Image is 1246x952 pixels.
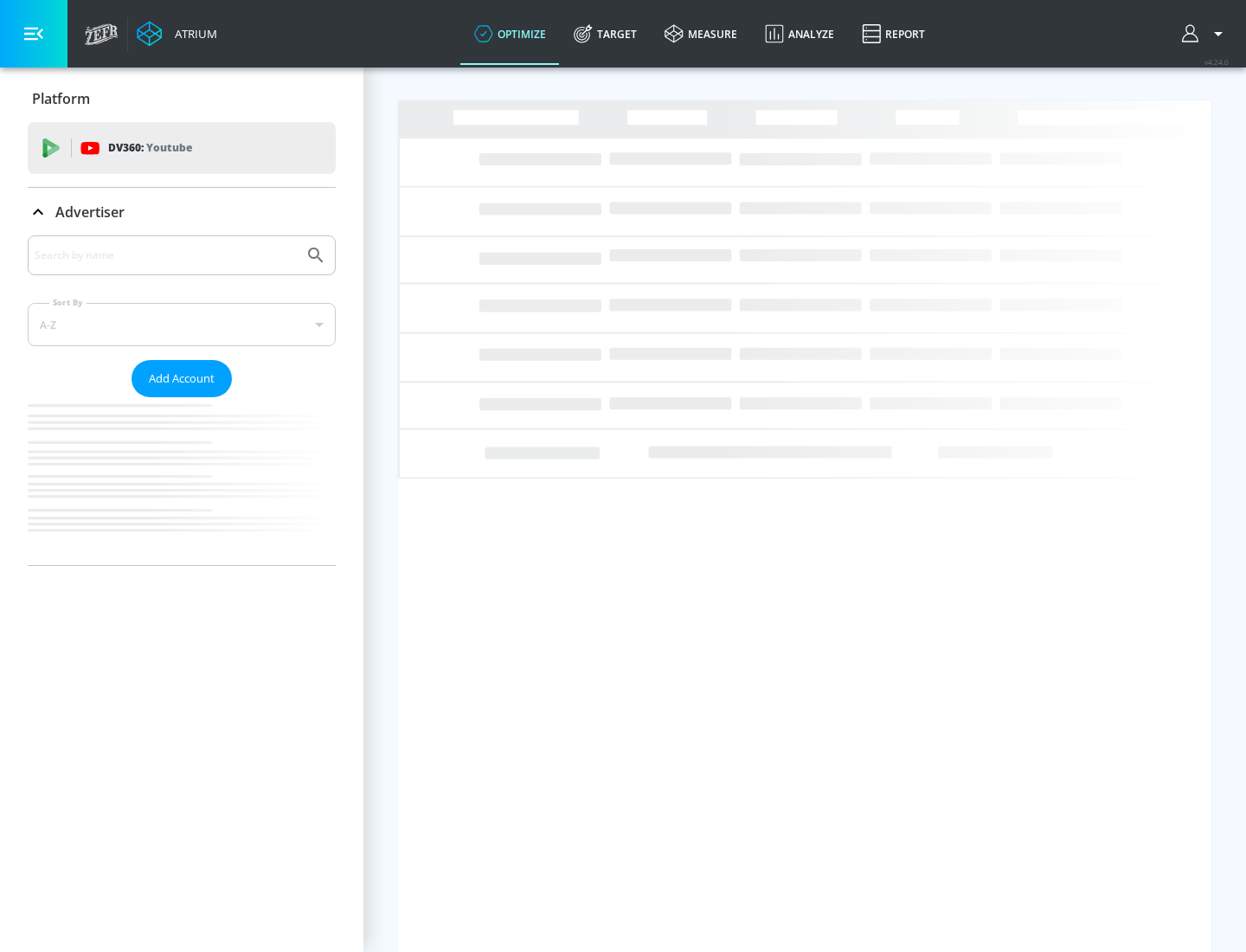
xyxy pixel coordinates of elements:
[149,369,215,389] span: Add Account
[35,244,297,267] input: Search by name
[751,3,848,65] a: Analyze
[55,203,125,222] p: Advertiser
[28,188,336,236] div: Advertiser
[1204,57,1229,67] span: v 4.24.0
[132,360,232,397] button: Add Account
[848,3,939,65] a: Report
[146,138,192,157] p: Youtube
[137,21,217,47] a: Atrium
[28,397,336,565] nav: list of Advertiser
[49,297,87,308] label: Sort By
[28,122,336,174] div: DV360: Youtube
[28,74,336,123] div: Platform
[32,89,90,108] p: Platform
[168,26,217,42] div: Atrium
[560,3,651,65] a: Target
[460,3,560,65] a: optimize
[28,235,336,565] div: Advertiser
[28,303,336,346] div: A-Z
[651,3,751,65] a: measure
[108,138,192,158] p: DV360:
